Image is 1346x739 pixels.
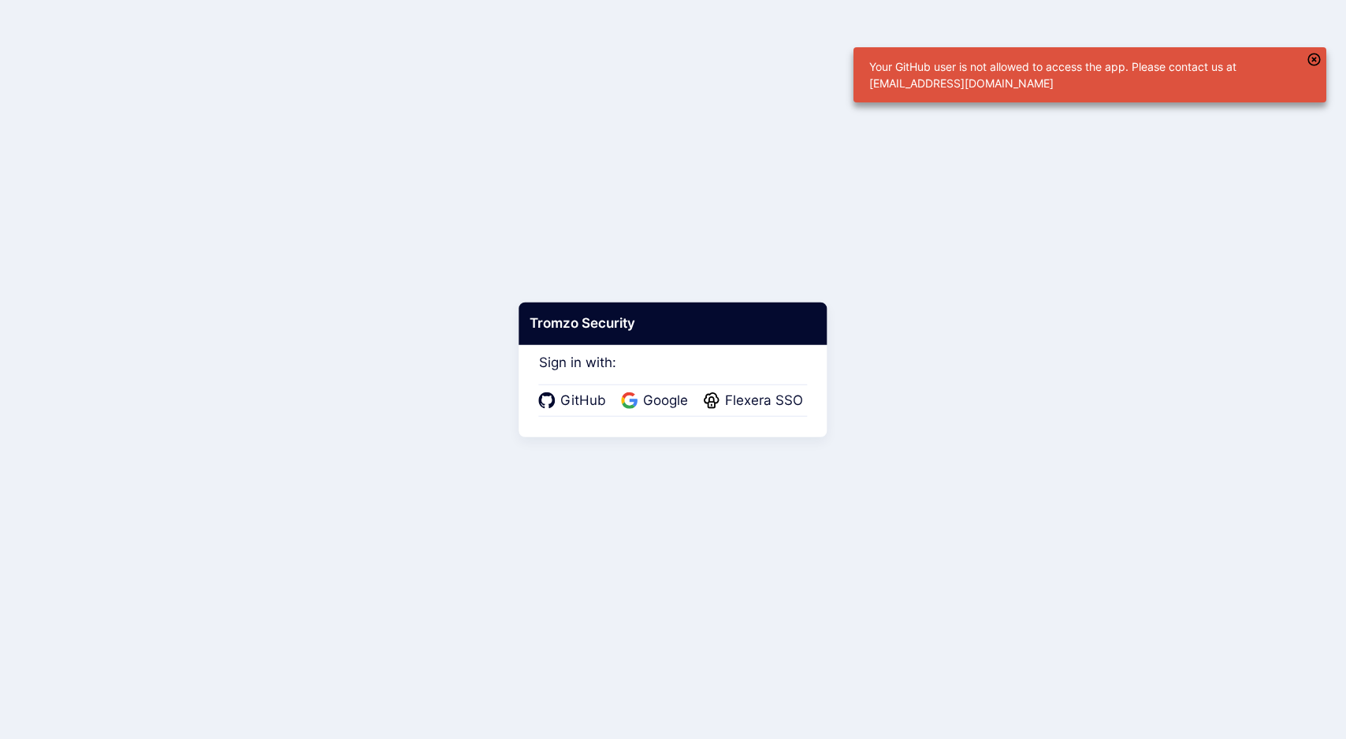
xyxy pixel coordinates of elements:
span: GitHub [556,391,611,411]
div: Tromzo Security [519,303,827,345]
span: Google [638,391,693,411]
a: GitHub [539,391,611,411]
div: Sign in with: [539,333,808,417]
a: Google [622,391,693,411]
a: Flexera SSO [704,391,808,411]
div: Your GitHub user is not allowed to access the app. Please contact us at [EMAIL_ADDRESS][DOMAIN_NAME] [863,52,1292,98]
span: Flexera SSO [720,391,808,411]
